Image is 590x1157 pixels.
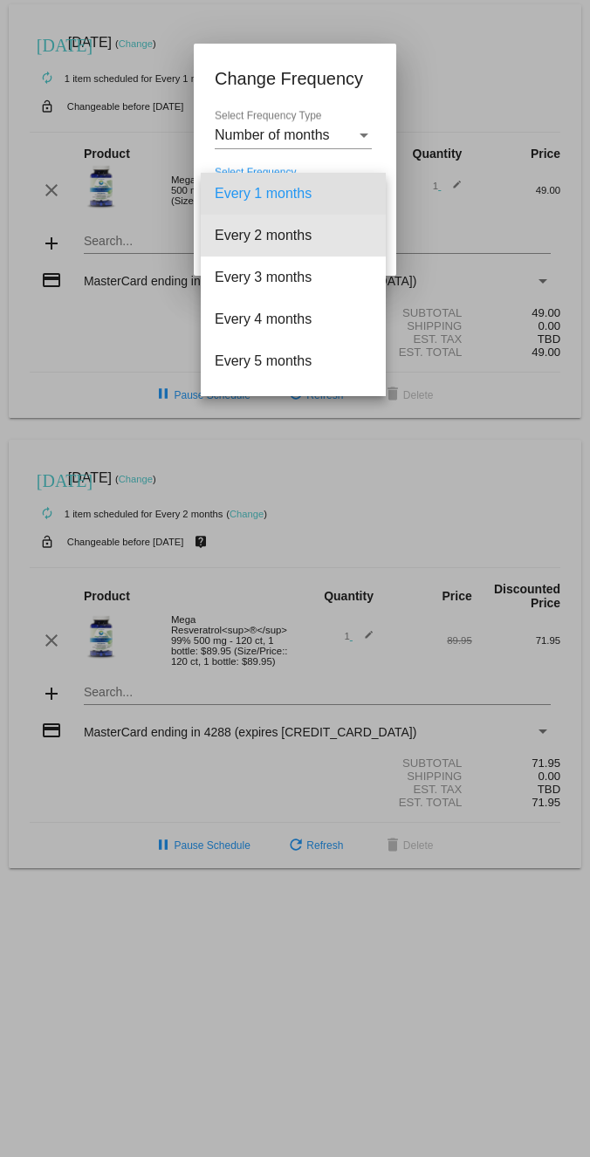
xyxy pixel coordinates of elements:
[215,298,372,340] span: Every 4 months
[215,215,372,257] span: Every 2 months
[215,340,372,382] span: Every 5 months
[215,173,372,215] span: Every 1 months
[215,257,372,298] span: Every 3 months
[215,382,372,424] span: Every 6 months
